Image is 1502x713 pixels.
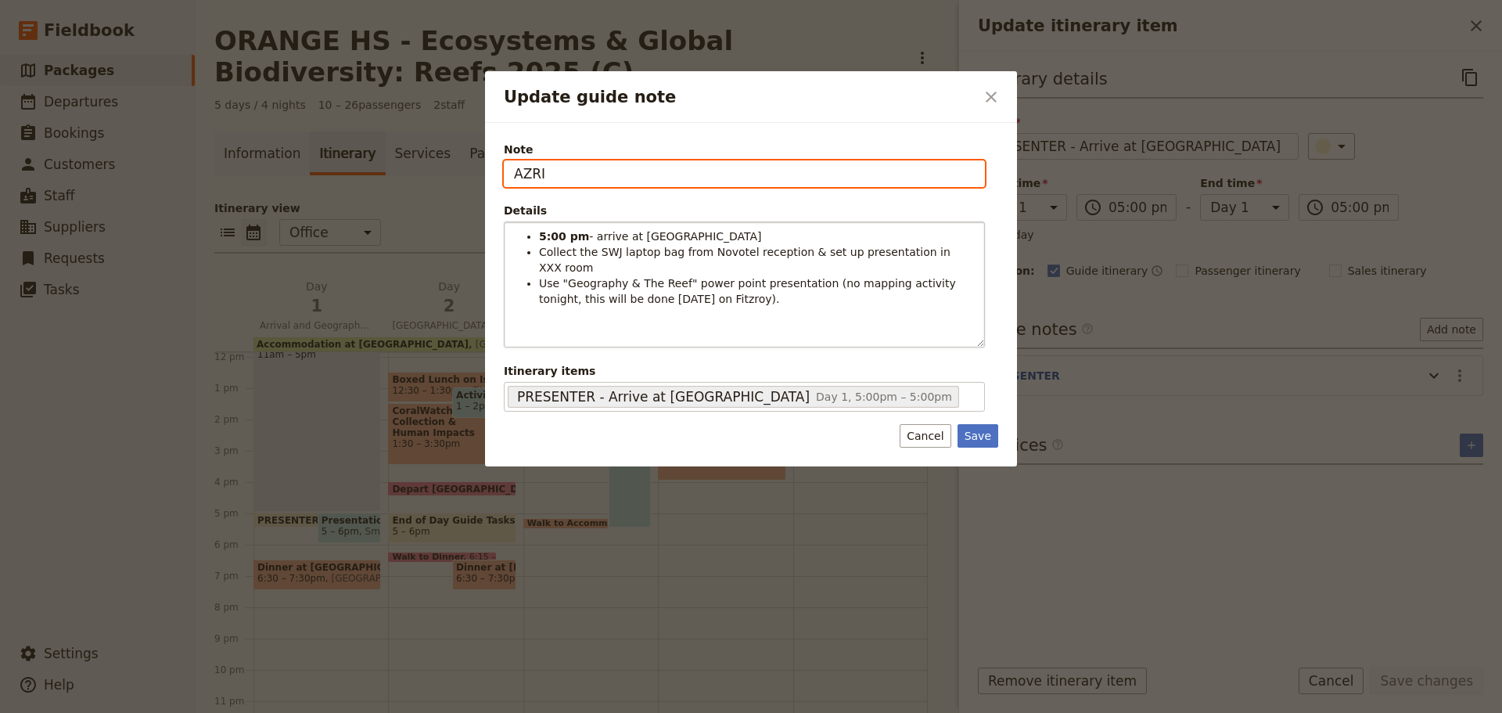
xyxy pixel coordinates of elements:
[504,363,985,379] span: Itinerary items
[504,203,985,218] div: Details
[900,424,950,448] button: Cancel
[539,246,954,274] span: Collect the SWJ laptop bag from Novotel reception & set up presentation in XXX room
[589,230,761,243] span: - arrive at [GEOGRAPHIC_DATA]
[539,230,589,243] strong: 5:00 pm
[978,84,1004,110] button: Close dialog
[539,277,959,305] span: Use "Geography & The Reef" power point presentation (no mapping activity tonight, this will be do...
[504,160,985,187] input: Note
[816,391,952,403] span: Day 1, 5:00pm – 5:00pm
[504,85,975,109] h2: Update guide note
[504,142,985,157] span: Note
[517,387,810,406] span: PRESENTER - Arrive at [GEOGRAPHIC_DATA]
[958,424,998,448] button: Save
